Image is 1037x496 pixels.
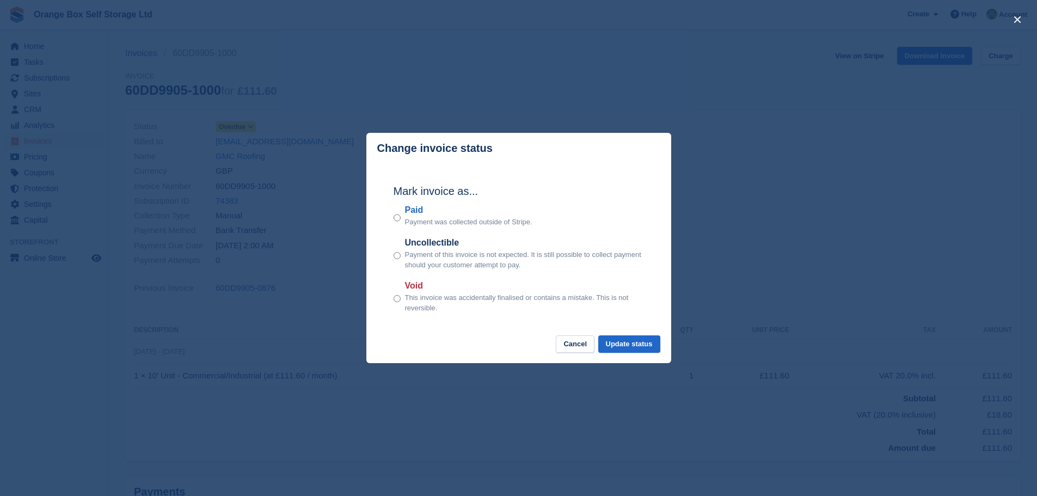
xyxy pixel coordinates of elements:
p: Change invoice status [377,142,493,155]
button: Cancel [556,335,594,353]
button: close [1009,11,1026,28]
label: Uncollectible [405,236,644,249]
p: This invoice was accidentally finalised or contains a mistake. This is not reversible. [405,292,644,314]
label: Paid [405,204,532,217]
button: Update status [598,335,660,353]
label: Void [405,279,644,292]
p: Payment of this invoice is not expected. It is still possible to collect payment should your cust... [405,249,644,271]
h2: Mark invoice as... [394,183,644,199]
p: Payment was collected outside of Stripe. [405,217,532,228]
